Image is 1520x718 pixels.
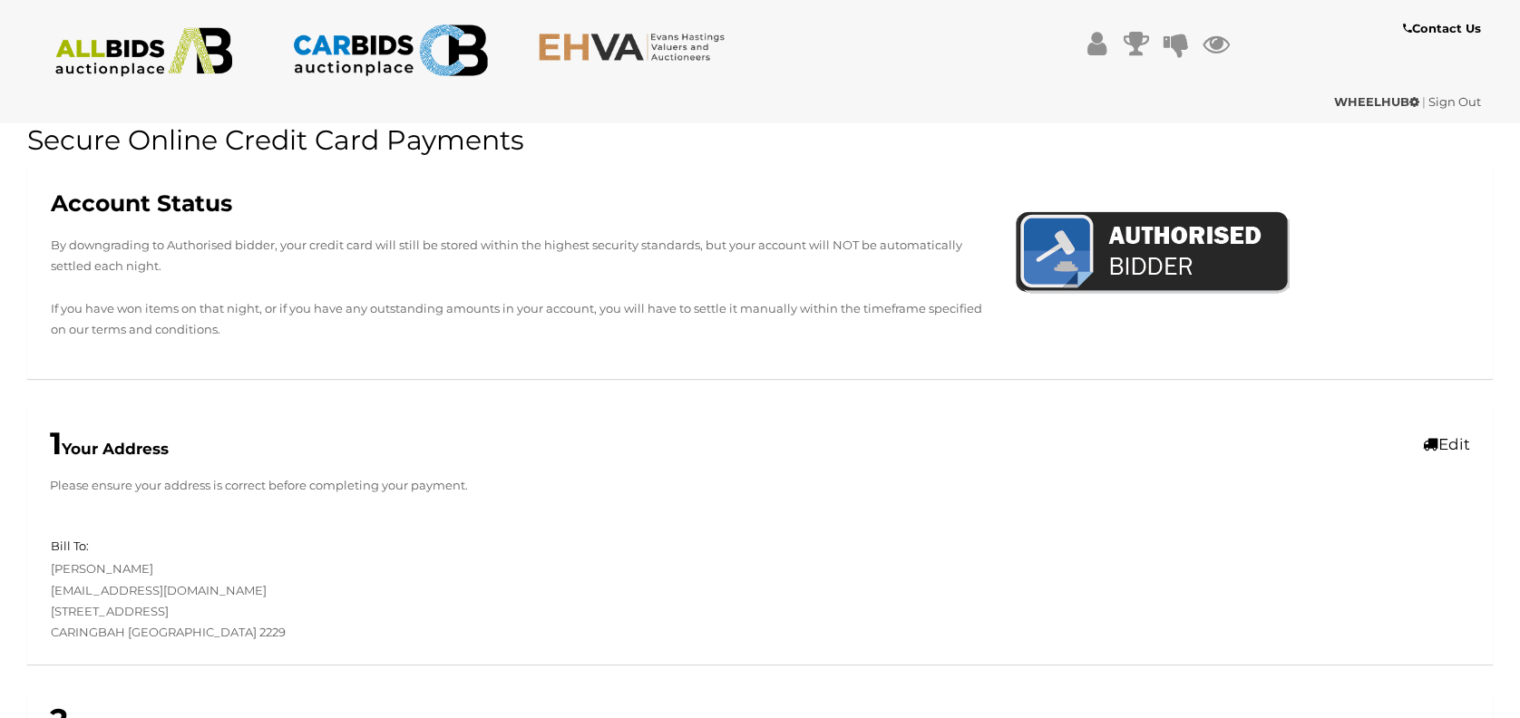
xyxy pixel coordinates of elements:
[51,235,988,341] p: By downgrading to Authorised bidder, your credit card will still be stored within the highest sec...
[37,536,760,644] div: [PERSON_NAME] [EMAIL_ADDRESS][DOMAIN_NAME] [STREET_ADDRESS] CARINGBAH [GEOGRAPHIC_DATA] 2229
[1423,435,1470,453] a: Edit
[50,440,169,458] b: Your Address
[51,539,89,552] h5: Bill To:
[50,475,1470,496] p: Please ensure your address is correct before completing your payment.
[1428,94,1481,109] a: Sign Out
[1403,21,1481,35] b: Contact Us
[1334,94,1419,109] strong: WHEELHUB
[45,27,242,77] img: ALLBIDS.com.au
[1422,94,1426,109] span: |
[1334,94,1422,109] a: WHEELHUB
[292,18,489,82] img: CARBIDS.com.au
[51,189,232,217] b: Account Status
[1403,18,1486,39] a: Contact Us
[27,125,1493,155] h1: Secure Online Credit Card Payments
[50,424,62,462] span: 1
[1015,209,1290,298] img: AuthorisedBidder.png
[538,32,735,62] img: EHVA.com.au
